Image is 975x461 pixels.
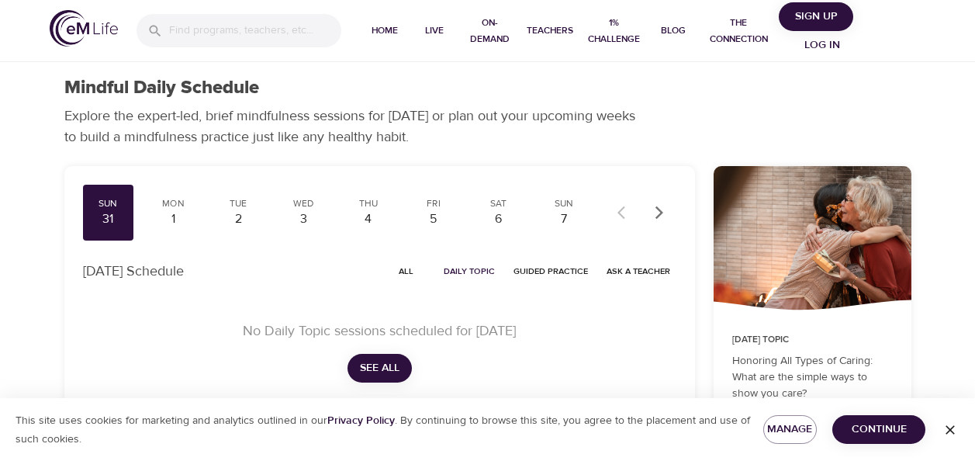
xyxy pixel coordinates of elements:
p: [DATE] Schedule [83,261,184,282]
a: Privacy Policy [327,414,395,428]
div: 4 [349,210,388,228]
span: Guided Practice [513,264,588,279]
div: 5 [414,210,453,228]
div: Tue [219,197,258,210]
img: logo [50,10,118,47]
div: 2 [219,210,258,228]
div: Fri [414,197,453,210]
span: Blog [655,23,692,39]
h1: Mindful Daily Schedule [64,77,259,99]
p: Honoring All Types of Caring: What are the simple ways to show you care? [732,353,893,402]
div: 7 [545,210,583,228]
button: Manage [763,415,818,444]
span: See All [360,359,399,378]
button: See All [347,354,412,383]
span: Log in [791,36,853,55]
button: All [382,259,431,283]
span: 1% Challenge [586,15,643,47]
button: Log in [785,31,859,60]
div: 6 [479,210,518,228]
span: Teachers [527,23,573,39]
span: The Connection [704,15,773,47]
div: Sat [479,197,518,210]
span: Manage [776,420,805,439]
div: 3 [284,210,323,228]
span: Ask a Teacher [607,264,670,279]
span: Continue [845,420,913,439]
span: Home [366,23,403,39]
button: Continue [832,415,925,444]
span: Live [416,23,453,39]
button: Sign Up [779,2,853,31]
div: Mon [154,197,192,210]
span: On-Demand [465,15,514,47]
button: Daily Topic [437,259,501,283]
input: Find programs, teachers, etc... [169,14,341,47]
span: All [388,264,425,279]
button: Guided Practice [507,259,594,283]
div: 31 [89,210,128,228]
p: Explore the expert-led, brief mindfulness sessions for [DATE] or plan out your upcoming weeks to ... [64,106,646,147]
span: Daily Topic [444,264,495,279]
button: Ask a Teacher [600,259,676,283]
div: Thu [349,197,388,210]
div: Sun [89,197,128,210]
div: Wed [284,197,323,210]
p: No Daily Topic sessions scheduled for [DATE] [102,321,658,341]
div: Sun [545,197,583,210]
div: 1 [154,210,192,228]
span: Sign Up [785,7,847,26]
p: [DATE] Topic [732,333,893,347]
